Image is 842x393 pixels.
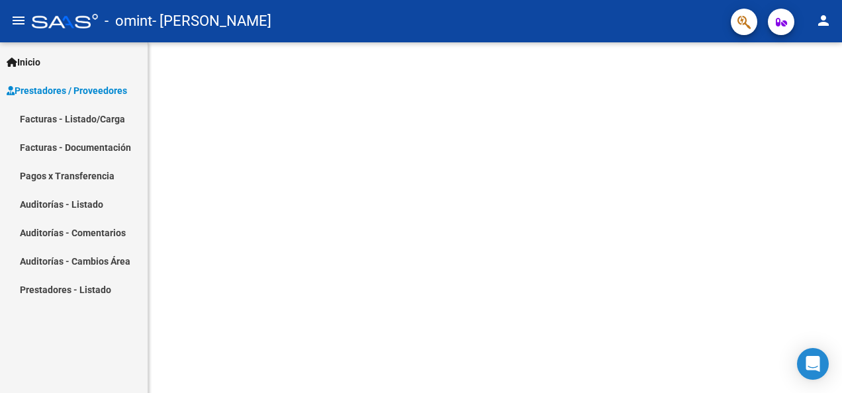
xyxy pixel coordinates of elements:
span: Prestadores / Proveedores [7,83,127,98]
span: - omint [105,7,152,36]
span: Inicio [7,55,40,69]
mat-icon: menu [11,13,26,28]
span: - [PERSON_NAME] [152,7,271,36]
mat-icon: person [816,13,831,28]
div: Open Intercom Messenger [797,348,829,380]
